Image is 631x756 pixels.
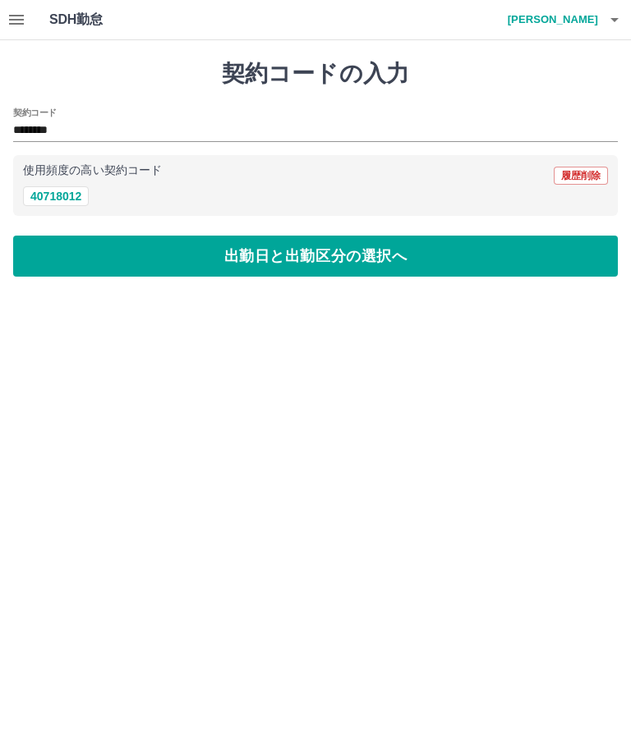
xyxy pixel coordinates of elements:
p: 使用頻度の高い契約コード [23,165,162,176]
button: 40718012 [23,186,89,206]
button: 出勤日と出勤区分の選択へ [13,236,618,277]
button: 履歴削除 [554,167,608,185]
h1: 契約コードの入力 [13,60,618,88]
h2: 契約コード [13,106,57,119]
